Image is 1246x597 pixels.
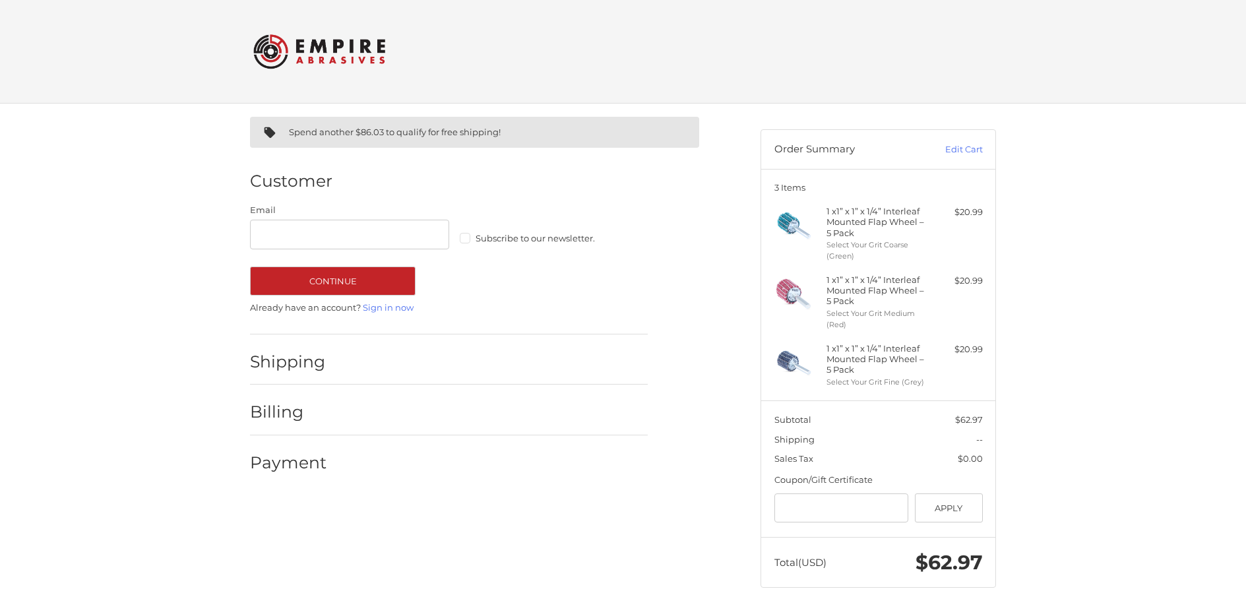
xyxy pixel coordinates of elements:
[250,301,648,315] p: Already have an account?
[250,267,416,296] button: Continue
[931,274,983,288] div: $20.99
[774,414,811,425] span: Subtotal
[826,308,927,330] li: Select Your Grit Medium (Red)
[250,204,449,217] label: Email
[774,182,983,193] h3: 3 Items
[250,453,327,473] h2: Payment
[916,143,983,156] a: Edit Cart
[931,206,983,219] div: $20.99
[250,352,327,372] h2: Shipping
[250,171,332,191] h2: Customer
[363,302,414,313] a: Sign in now
[826,274,927,307] h4: 1 x 1” x 1” x 1/4” Interleaf Mounted Flap Wheel – 5 Pack
[774,434,815,445] span: Shipping
[826,239,927,261] li: Select Your Grit Coarse (Green)
[253,26,385,77] img: Empire Abrasives
[826,343,927,375] h4: 1 x 1” x 1” x 1/4” Interleaf Mounted Flap Wheel – 5 Pack
[916,550,983,575] span: $62.97
[250,402,327,422] h2: Billing
[774,453,813,464] span: Sales Tax
[774,556,826,569] span: Total (USD)
[826,206,927,238] h4: 1 x 1” x 1” x 1/4” Interleaf Mounted Flap Wheel – 5 Pack
[289,127,501,137] span: Spend another $86.03 to qualify for free shipping!
[931,343,983,356] div: $20.99
[476,233,595,243] span: Subscribe to our newsletter.
[774,143,916,156] h3: Order Summary
[774,474,983,487] div: Coupon/Gift Certificate
[915,493,983,523] button: Apply
[774,493,909,523] input: Gift Certificate or Coupon Code
[955,414,983,425] span: $62.97
[958,453,983,464] span: $0.00
[826,377,927,388] li: Select Your Grit Fine (Grey)
[976,434,983,445] span: --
